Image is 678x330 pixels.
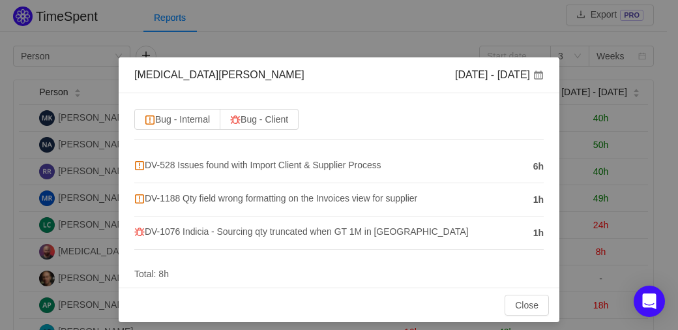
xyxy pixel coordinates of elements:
[230,115,241,125] img: 10303
[134,193,417,203] span: DV-1188 Qty field wrong formatting on the Invoices view for supplier
[455,68,544,82] div: [DATE] - [DATE]
[134,160,381,170] span: DV-528 Issues found with Import Client & Supplier Process
[505,295,549,316] button: Close
[134,269,169,279] span: Total: 8h
[634,286,665,317] div: Open Intercom Messenger
[230,114,288,125] span: Bug - Client
[134,160,145,171] img: 10308
[134,68,304,82] div: [MEDICAL_DATA][PERSON_NAME]
[533,160,544,173] span: 6h
[134,227,145,237] img: 10303
[533,193,544,207] span: 1h
[145,114,210,125] span: Bug - Internal
[134,226,469,237] span: DV-1076 Indicia - Sourcing qty truncated when GT 1M in [GEOGRAPHIC_DATA]
[145,115,155,125] img: 10308
[134,194,145,204] img: 10308
[533,226,544,240] span: 1h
